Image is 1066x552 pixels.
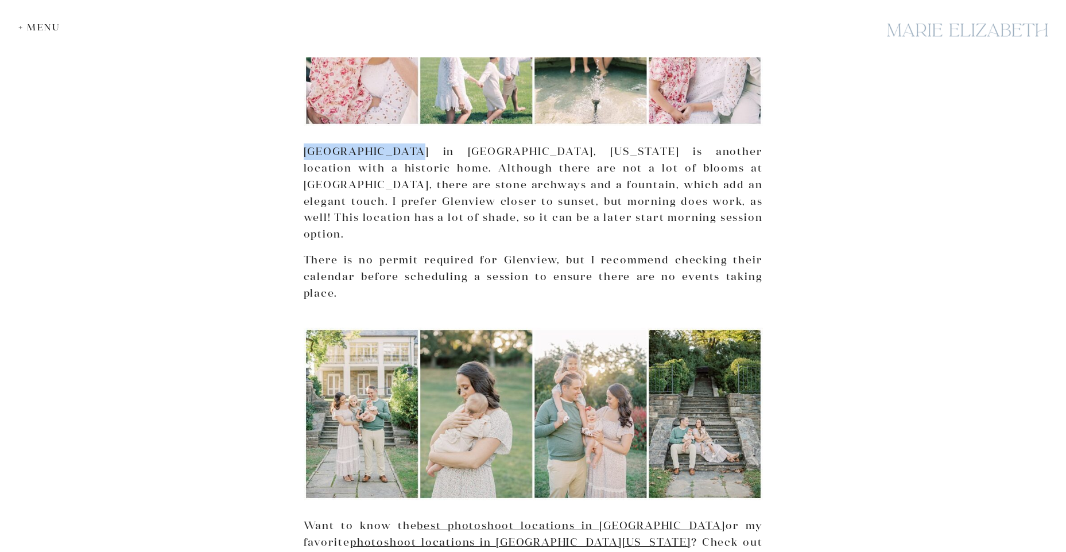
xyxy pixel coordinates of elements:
div: + Menu [18,22,66,33]
img: Maryland Photoshoot Locations - Collage Of 3 Images From Family Photo Session At Glenview Mansion. [304,328,763,500]
p: There is no permit required for Glenview, but I recommend checking their calendar before scheduli... [304,252,763,301]
p: [GEOGRAPHIC_DATA] in [GEOGRAPHIC_DATA], [US_STATE] is another location with a historic home. Alth... [304,143,763,243]
a: best photoshoot locations in [GEOGRAPHIC_DATA] [417,519,726,532]
a: photoshoot locations in [GEOGRAPHIC_DATA][US_STATE] [350,535,691,549]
